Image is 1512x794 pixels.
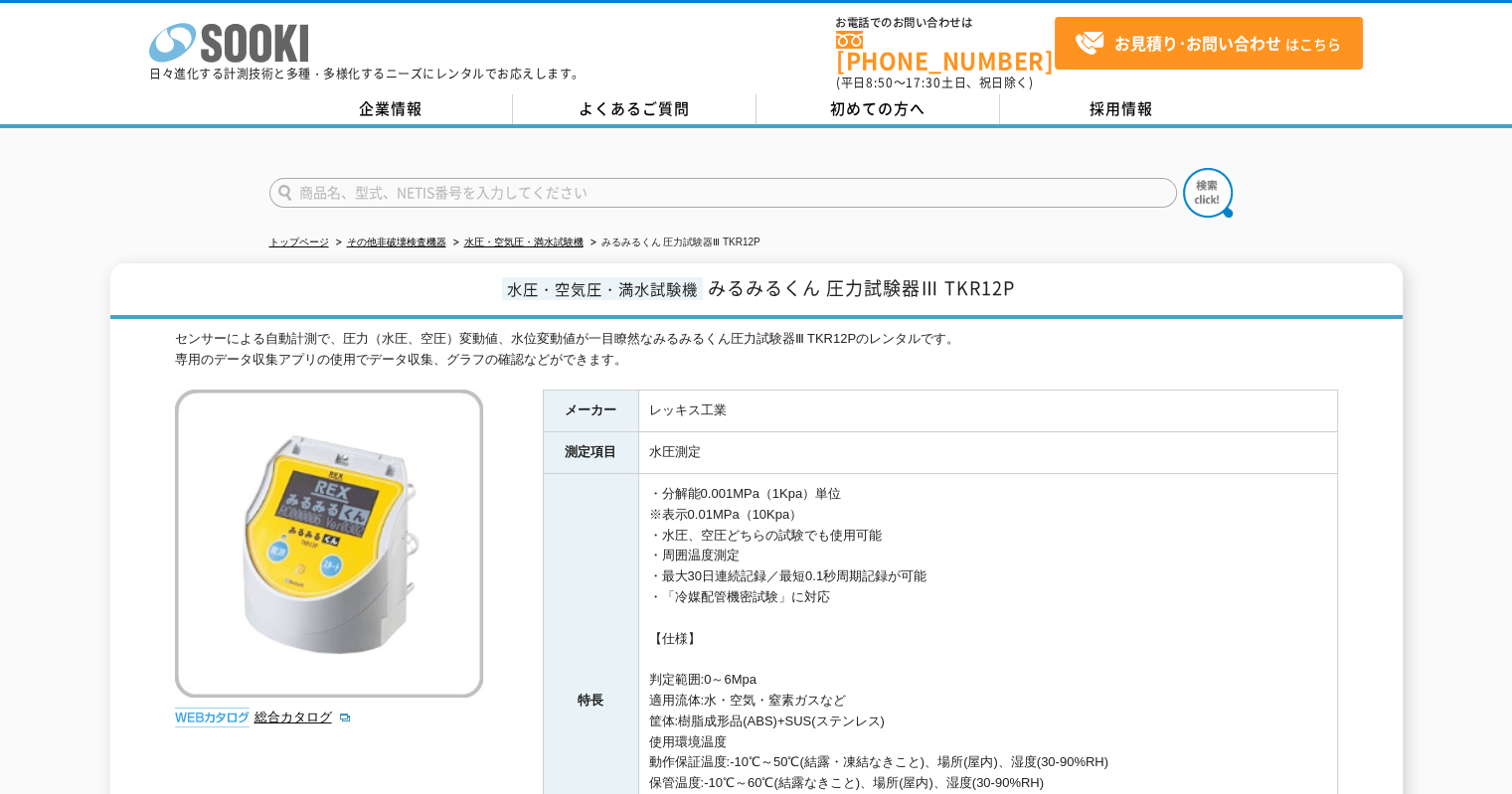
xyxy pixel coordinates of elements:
[347,237,446,247] a: その他非破壊検査機器
[830,97,925,119] span: 初めての方へ
[513,94,756,124] a: よくあるご質問
[543,432,638,474] th: 測定項目
[1075,29,1341,59] span: はこちら
[906,74,941,91] span: 17:30
[1114,31,1281,55] strong: お見積り･お問い合わせ
[836,17,1055,29] span: お電話でのお問い合わせは
[836,74,1033,91] span: (平日 ～ 土日、祝日除く)
[269,178,1177,208] input: 商品名、型式、NETIS番号を入力してください
[175,329,1338,371] div: センサーによる自動計測で、圧力（水圧、空圧）変動値、水位変動値が一目瞭然なみるみるくん圧力試験器Ⅲ TKR12Pのレンタルです。 専用のデータ収集アプリの使用でデータ収集、グラフの確認などができます。
[708,274,1015,301] span: みるみるくん 圧力試験器Ⅲ TKR12P
[756,94,1000,124] a: 初めての方へ
[587,233,760,253] li: みるみるくん 圧力試験器Ⅲ TKR12P
[1183,168,1233,218] img: btn_search.png
[502,277,703,300] span: 水圧・空気圧・満水試験機
[866,74,894,91] span: 8:50
[1055,17,1363,70] a: お見積り･お問い合わせはこちら
[836,31,1055,72] a: [PHONE_NUMBER]
[1000,94,1244,124] a: 採用情報
[175,390,483,698] img: みるみるくん 圧力試験器Ⅲ TKR12P
[269,237,329,247] a: トップページ
[543,391,638,432] th: メーカー
[254,710,352,724] a: 総合カタログ
[464,237,584,247] a: 水圧・空気圧・満水試験機
[269,94,513,124] a: 企業情報
[638,432,1337,474] td: 水圧測定
[175,708,250,727] img: webカタログ
[638,391,1337,432] td: レッキス工業
[149,68,585,79] p: 日々進化する計測技術と多種・多様化するニーズにレンタルでお応えします。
